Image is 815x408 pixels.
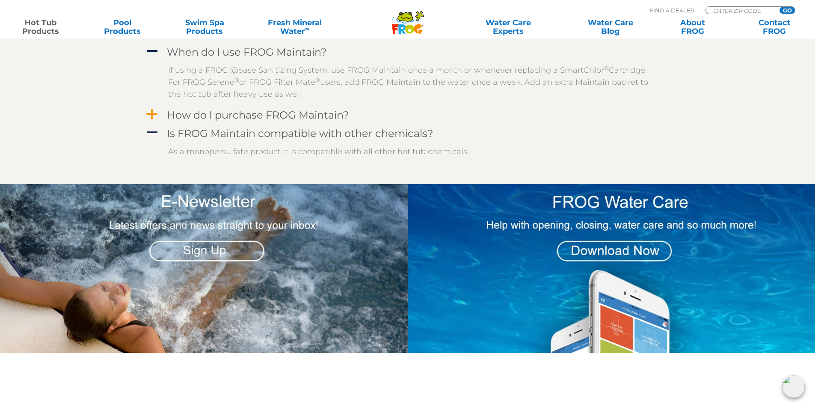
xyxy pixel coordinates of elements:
a: ContactFROG [743,18,806,36]
h4: How do I purchase FROG Maintain? [167,109,349,121]
span: A [145,45,158,58]
a: a How do I purchase FROG Maintain? [145,107,671,123]
a: Swim SpaProducts [173,18,237,36]
a: A When do I use FROG Maintain? [145,44,671,60]
img: openIcon [782,375,805,398]
a: AboutFROG [661,18,724,36]
input: Zip Code Form [712,7,770,14]
a: Hot TubProducts [9,18,72,36]
a: Water CareBlog [578,18,642,36]
sup: ® [604,64,609,71]
a: Fresh MineralWater∞ [255,18,335,36]
sup: ∞ [305,25,309,32]
a: A Is FROG Maintain compatible with other chemicals? [145,125,671,141]
p: Find A Dealer [650,6,694,14]
span: a [145,108,158,121]
h4: When do I use FROG Maintain? [167,46,327,58]
input: GO [779,7,795,14]
p: If using a FROG @ease Sanitizing System, use FROG Maintain once a month or whenever replacing a S... [168,64,660,100]
a: PoolProducts [91,18,154,36]
sup: ® [234,76,239,83]
span: A [145,126,158,139]
p: As a monopersulfate product it is compatible with all other hot tub chemicals. [168,146,660,158]
a: Water CareExperts [456,18,560,36]
sup: ® [315,76,320,83]
h4: Is FROG Maintain compatible with other chemicals? [167,128,433,139]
